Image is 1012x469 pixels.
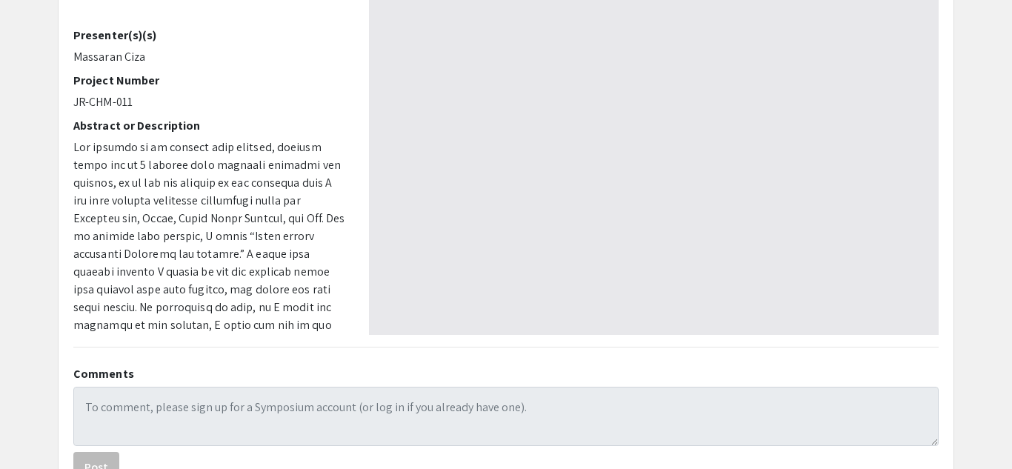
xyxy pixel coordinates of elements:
[73,73,347,87] h2: Project Number
[11,402,63,458] iframe: Chat
[73,28,347,42] h2: Presenter(s)(s)
[73,48,347,66] p: Massaran Ciza
[73,119,347,133] h2: Abstract or Description
[73,93,347,111] p: JR-CHM-011
[73,367,939,381] h2: Comments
